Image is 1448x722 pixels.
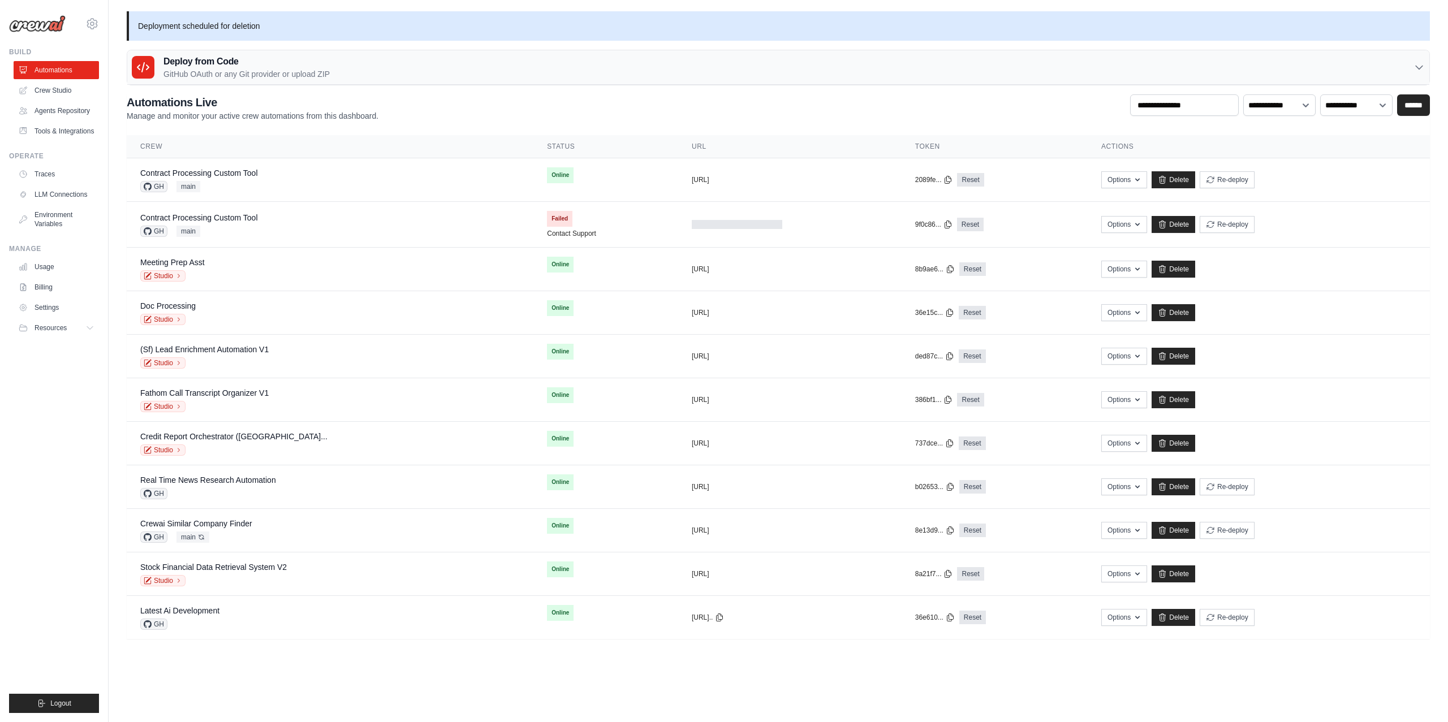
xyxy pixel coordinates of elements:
a: Delete [1152,261,1195,278]
button: Re-deploy [1200,609,1255,626]
button: 8b9ae6... [915,265,955,274]
a: Contract Processing Custom Tool [140,168,258,178]
button: Options [1101,565,1147,582]
a: Delete [1152,522,1195,539]
a: Automations [14,61,99,79]
a: Reset [957,393,984,407]
span: main [176,226,200,237]
span: Online [547,387,574,403]
span: Online [547,431,574,447]
span: Online [547,518,574,534]
a: Agents Repository [14,102,99,120]
span: main [176,531,209,543]
a: Tools & Integrations [14,122,99,140]
span: Failed [547,211,572,227]
span: Online [547,605,574,621]
button: 386bf1... [915,395,953,404]
span: Resources [35,323,67,332]
button: Resources [14,319,99,337]
span: Online [547,300,574,316]
a: Billing [14,278,99,296]
button: Logout [9,694,99,713]
button: 2089fe... [915,175,953,184]
p: Deployment scheduled for deletion [127,11,1430,41]
button: ded87c... [915,352,954,361]
p: GitHub OAuth or any Git provider or upload ZIP [163,68,330,80]
a: Studio [140,314,186,325]
button: Options [1101,522,1147,539]
button: Re-deploy [1200,216,1255,233]
span: GH [140,619,167,630]
a: Delete [1152,565,1195,582]
span: Logout [50,699,71,708]
a: Studio [140,401,186,412]
a: Reset [959,611,986,624]
th: URL [678,135,902,158]
img: Logo [9,15,66,32]
a: Delete [1152,478,1195,495]
div: Operate [9,152,99,161]
a: Reset [957,173,984,187]
button: Options [1101,478,1147,495]
button: Options [1101,304,1147,321]
span: Online [547,167,574,183]
div: Chat Widget [1391,668,1448,722]
button: 36e15c... [915,308,954,317]
button: Options [1101,348,1147,365]
a: Reset [959,349,985,363]
a: Reset [959,262,986,276]
a: Contract Processing Custom Tool [140,213,258,222]
a: Studio [140,270,186,282]
a: Settings [14,299,99,317]
a: Crewai Similar Company Finder [140,519,252,528]
p: Manage and monitor your active crew automations from this dashboard. [127,110,378,122]
a: Studio [140,444,186,456]
a: Contact Support [547,229,596,238]
span: GH [140,531,167,543]
a: Doc Processing [140,301,196,310]
a: Latest Ai Development [140,606,219,615]
button: Options [1101,261,1147,278]
a: Delete [1152,171,1195,188]
button: Options [1101,391,1147,408]
button: Options [1101,609,1147,626]
a: Delete [1152,348,1195,365]
span: GH [140,488,167,499]
a: Traces [14,165,99,183]
a: Fathom Call Transcript Organizer V1 [140,388,269,397]
a: Real Time News Research Automation [140,475,276,485]
th: Token [902,135,1088,158]
span: Online [547,257,574,273]
h2: Automations Live [127,94,378,110]
span: Online [547,561,574,577]
th: Actions [1088,135,1430,158]
a: Stock Financial Data Retrieval System V2 [140,563,287,572]
a: Delete [1152,609,1195,626]
a: Delete [1152,304,1195,321]
span: Online [547,474,574,490]
span: GH [140,226,167,237]
span: Online [547,344,574,360]
button: Options [1101,171,1147,188]
button: 8e13d9... [915,526,955,535]
a: Studio [140,357,186,369]
a: Reset [959,306,985,319]
a: Delete [1152,216,1195,233]
a: Reset [957,567,984,581]
a: Reset [959,524,986,537]
a: Studio [140,575,186,586]
button: 36e610... [915,613,955,622]
a: (Sf) Lead Enrichment Automation V1 [140,345,269,354]
th: Status [533,135,678,158]
div: Build [9,47,99,57]
a: Reset [959,436,985,450]
button: 9f0c86... [915,220,953,229]
a: Credit Report Orchestrator ([GEOGRAPHIC_DATA]... [140,432,327,441]
button: Options [1101,435,1147,452]
a: Environment Variables [14,206,99,233]
span: main [176,181,200,192]
th: Crew [127,135,533,158]
button: Re-deploy [1200,522,1255,539]
a: Meeting Prep Asst [140,258,205,267]
h3: Deploy from Code [163,55,330,68]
